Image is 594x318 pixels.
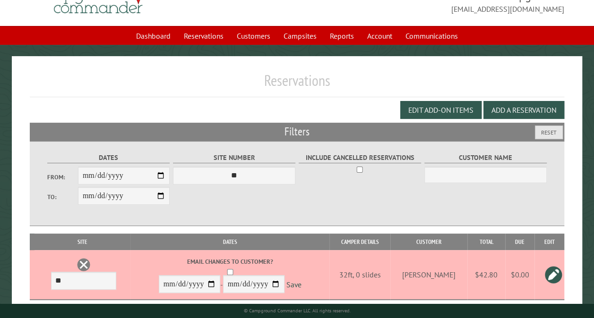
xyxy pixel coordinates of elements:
label: From: [47,173,78,182]
h2: Filters [30,123,564,141]
th: Site [34,234,130,250]
th: Total [467,234,505,250]
a: Account [362,27,398,45]
label: To: [47,192,78,201]
th: Camper Details [329,234,390,250]
button: Add a Reservation [483,101,564,119]
button: Edit Add-on Items [400,101,482,119]
div: - [132,257,328,295]
a: Reservations [178,27,229,45]
a: Customers [231,27,276,45]
h1: Reservations [30,71,564,97]
label: Include Cancelled Reservations [299,152,421,163]
th: Dates [130,234,329,250]
a: Save [286,280,301,289]
a: Reports [324,27,360,45]
a: Communications [400,27,464,45]
td: 32ft, 0 slides [329,250,390,300]
a: Campsites [278,27,322,45]
th: Edit [534,234,564,250]
label: Site Number [173,152,295,163]
label: Email changes to customer? [132,257,328,266]
td: $0.00 [505,250,534,300]
button: Reset [535,126,563,139]
a: Dashboard [130,27,176,45]
td: [PERSON_NAME] [390,250,467,300]
th: Due [505,234,534,250]
td: $42.80 [467,250,505,300]
label: Dates [47,152,170,163]
small: © Campground Commander LLC. All rights reserved. [244,308,351,314]
a: Delete this reservation [77,258,91,272]
th: Customer [390,234,467,250]
label: Customer Name [424,152,547,163]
